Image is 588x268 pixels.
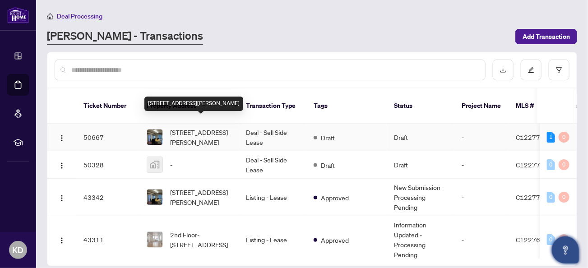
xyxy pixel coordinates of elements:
span: [STREET_ADDRESS][PERSON_NAME] [170,127,231,147]
th: Status [387,88,454,124]
td: 43342 [76,179,139,216]
button: filter [549,60,569,80]
span: C12277180 [516,133,552,141]
button: Logo [55,157,69,172]
button: Logo [55,190,69,204]
span: 2nd Floor-[STREET_ADDRESS] [170,230,231,250]
div: 0 [559,132,569,143]
img: thumbnail-img [147,157,162,172]
button: download [493,60,514,80]
span: Approved [321,235,349,245]
div: 0 [559,234,569,245]
span: Deal Processing [57,12,102,20]
div: 0 [559,159,569,170]
td: - [454,179,509,216]
img: thumbnail-img [147,129,162,145]
td: New Submission - Processing Pending [387,179,454,216]
img: Logo [58,162,65,169]
span: Approved [321,193,349,203]
span: download [500,67,506,73]
td: - [454,216,509,263]
div: 0 [559,192,569,203]
span: Add Transaction [523,29,570,44]
a: [PERSON_NAME] - Transactions [47,28,203,45]
th: Ticket Number [76,88,139,124]
img: Logo [58,194,65,202]
td: Draft [387,124,454,151]
img: thumbnail-img [147,232,162,247]
td: Draft [387,151,454,179]
div: 1 [547,132,555,143]
img: logo [7,7,29,23]
th: Transaction Type [239,88,306,124]
td: Deal - Sell Side Lease [239,124,306,151]
span: C12277180 [516,193,552,201]
img: Logo [58,237,65,244]
td: Information Updated - Processing Pending [387,216,454,263]
td: Listing - Lease [239,179,306,216]
span: C12276767 [516,236,552,244]
span: Draft [321,160,335,170]
div: 0 [547,159,555,170]
td: - [454,151,509,179]
td: 43311 [76,216,139,263]
td: - [454,124,509,151]
button: Logo [55,130,69,144]
button: Open asap [552,236,579,263]
td: Deal - Sell Side Lease [239,151,306,179]
img: Logo [58,134,65,142]
td: 50667 [76,124,139,151]
div: 0 [547,192,555,203]
img: thumbnail-img [147,189,162,205]
th: Project Name [454,88,509,124]
span: edit [528,67,534,73]
div: 0 [547,234,555,245]
div: [STREET_ADDRESS][PERSON_NAME] [144,97,243,111]
span: Draft [321,133,335,143]
span: - [170,160,172,170]
th: MLS # [509,88,563,124]
button: Add Transaction [515,29,577,44]
th: Property Address [139,88,239,124]
span: KD [13,244,24,256]
td: 50328 [76,151,139,179]
span: C12277180 [516,161,552,169]
span: home [47,13,53,19]
span: [STREET_ADDRESS][PERSON_NAME] [170,187,231,207]
button: edit [521,60,542,80]
th: Tags [306,88,387,124]
button: Logo [55,232,69,247]
td: Listing - Lease [239,216,306,263]
span: filter [556,67,562,73]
